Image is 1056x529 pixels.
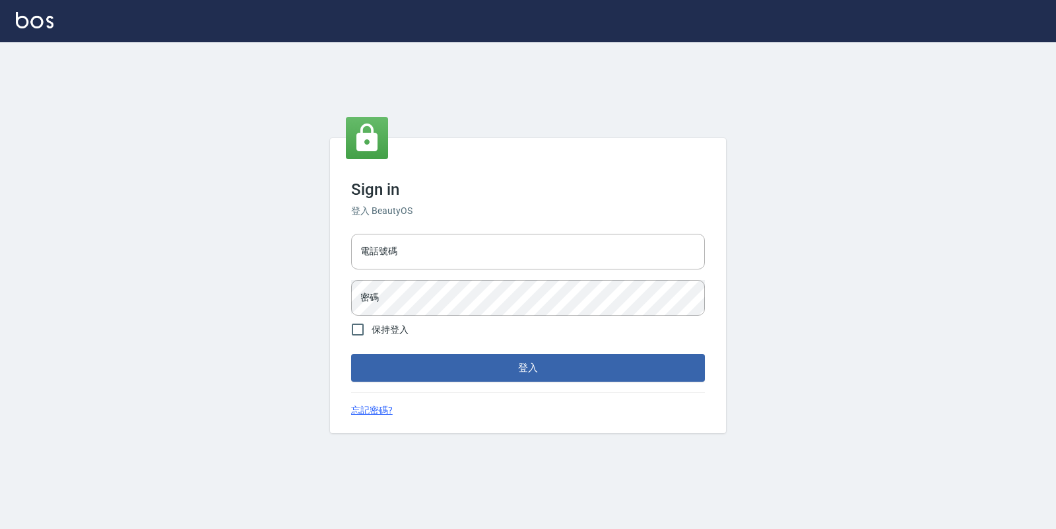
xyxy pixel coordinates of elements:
img: Logo [16,12,53,28]
h6: 登入 BeautyOS [351,204,705,218]
a: 忘記密碼? [351,404,393,417]
span: 保持登入 [372,323,409,337]
h3: Sign in [351,180,705,199]
button: 登入 [351,354,705,382]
